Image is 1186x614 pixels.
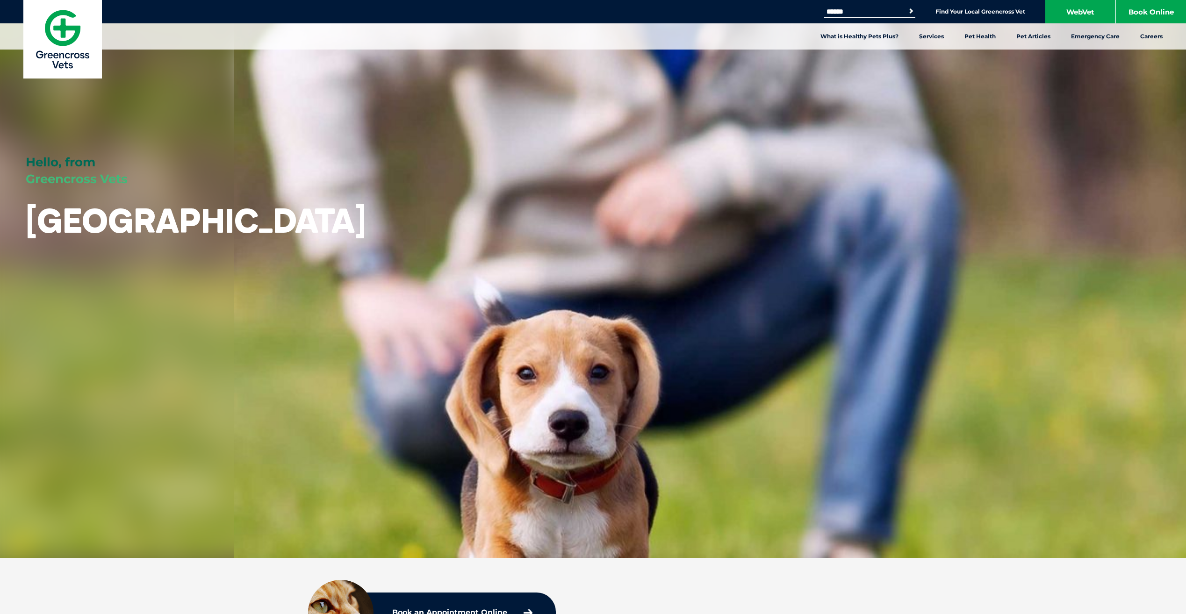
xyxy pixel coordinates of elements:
a: Careers [1130,23,1173,50]
a: Services [909,23,954,50]
h1: [GEOGRAPHIC_DATA] [26,202,366,239]
span: Hello, from [26,155,95,170]
a: Pet Health [954,23,1006,50]
a: Emergency Care [1061,23,1130,50]
button: Search [906,7,916,16]
span: Greencross Vets [26,171,128,186]
a: What is Healthy Pets Plus? [810,23,909,50]
a: Find Your Local Greencross Vet [935,8,1025,15]
a: Pet Articles [1006,23,1061,50]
